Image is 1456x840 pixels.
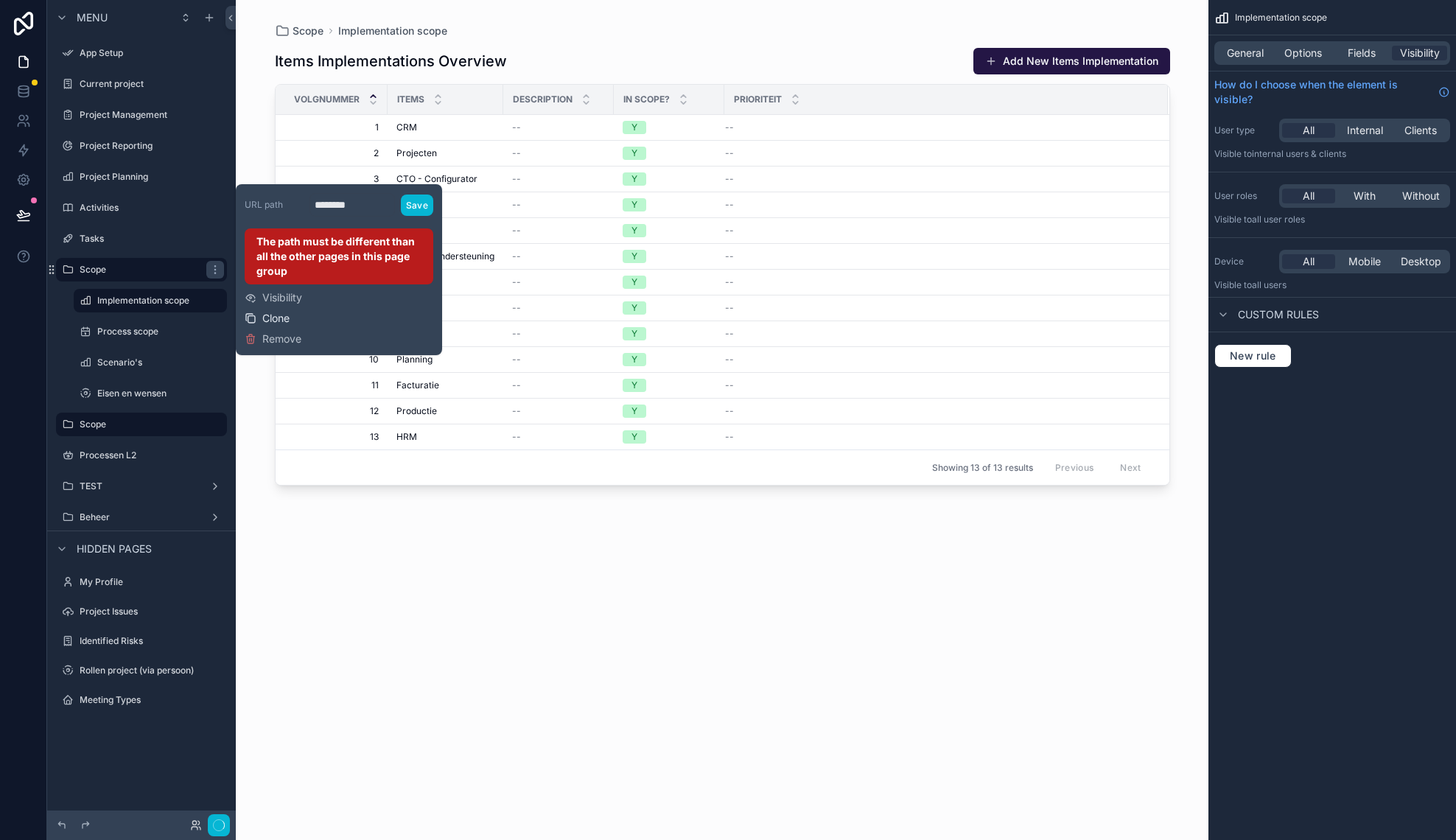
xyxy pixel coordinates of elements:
[1303,123,1315,138] span: All
[56,196,227,220] a: Activities
[80,694,224,706] label: Meeting Types
[80,140,224,152] label: Project Reporting
[97,388,224,399] label: Eisen en wensen
[1252,279,1287,290] span: all users
[1214,190,1273,202] label: User roles
[77,542,152,556] span: Hidden pages
[1214,344,1292,368] button: New rule
[56,103,227,127] a: Project Management
[56,227,227,251] a: Tasks
[80,480,203,492] label: TEST
[80,449,224,461] label: Processen L2
[1303,189,1315,203] span: All
[56,570,227,594] a: My Profile
[56,413,227,436] a: Scope
[56,444,227,467] a: Processen L2
[623,94,670,105] span: In scope?
[80,264,197,276] label: Scope
[1224,349,1282,363] span: New rule
[245,290,302,305] button: Visibility
[1284,46,1322,60] span: Options
[1354,189,1376,203] span: With
[80,419,218,430] label: Scope
[80,202,224,214] label: Activities
[734,94,782,105] span: Prioriteit
[56,134,227,158] a: Project Reporting
[80,635,224,647] label: Identified Risks
[56,688,227,712] a: Meeting Types
[97,357,224,368] label: Scenario's
[80,78,224,90] label: Current project
[80,233,224,245] label: Tasks
[80,576,224,588] label: My Profile
[1347,123,1383,138] span: Internal
[1303,254,1315,269] span: All
[1402,189,1440,203] span: Without
[56,600,227,623] a: Project Issues
[1214,256,1273,267] label: Device
[97,295,218,307] label: Implementation scope
[1214,214,1450,225] p: Visible to
[56,165,227,189] a: Project Planning
[1227,46,1264,60] span: General
[1214,77,1450,107] a: How do I choose when the element is visible?
[1214,148,1450,160] p: Visible to
[1400,46,1440,60] span: Visibility
[1348,46,1376,60] span: Fields
[294,94,360,105] span: Volgnummer
[77,10,108,25] span: Menu
[80,109,224,121] label: Project Management
[1214,125,1273,136] label: User type
[74,351,227,374] a: Scenario's
[56,659,227,682] a: Rollen project (via persoon)
[56,475,227,498] a: TEST
[80,47,224,59] label: App Setup
[97,326,224,337] label: Process scope
[1235,12,1327,24] span: Implementation scope
[56,505,227,529] a: Beheer
[245,311,301,326] button: Clone
[262,290,302,305] span: Visibility
[74,320,227,343] a: Process scope
[1214,279,1450,291] p: Visible to
[80,511,203,523] label: Beheer
[397,94,424,105] span: Items
[1348,254,1381,269] span: Mobile
[80,606,224,617] label: Project Issues
[56,41,227,65] a: App Setup
[56,629,227,653] a: Identified Risks
[245,332,301,346] button: Remove
[245,199,304,211] label: URL path
[56,72,227,96] a: Current project
[74,289,227,312] a: Implementation scope
[513,94,573,105] span: Description
[262,311,290,326] span: Clone
[80,171,224,183] label: Project Planning
[56,258,227,281] a: Scope
[245,228,433,284] div: The path must be different than all the other pages in this page group
[1238,307,1319,322] span: Custom rules
[262,332,301,346] span: Remove
[1252,214,1305,225] span: All user roles
[1404,123,1437,138] span: Clients
[1214,77,1432,107] span: How do I choose when the element is visible?
[1252,148,1346,159] span: Internal users & clients
[74,382,227,405] a: Eisen en wensen
[80,665,224,676] label: Rollen project (via persoon)
[401,195,433,216] button: Save
[1401,254,1441,269] span: Desktop
[932,462,1033,474] span: Showing 13 of 13 results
